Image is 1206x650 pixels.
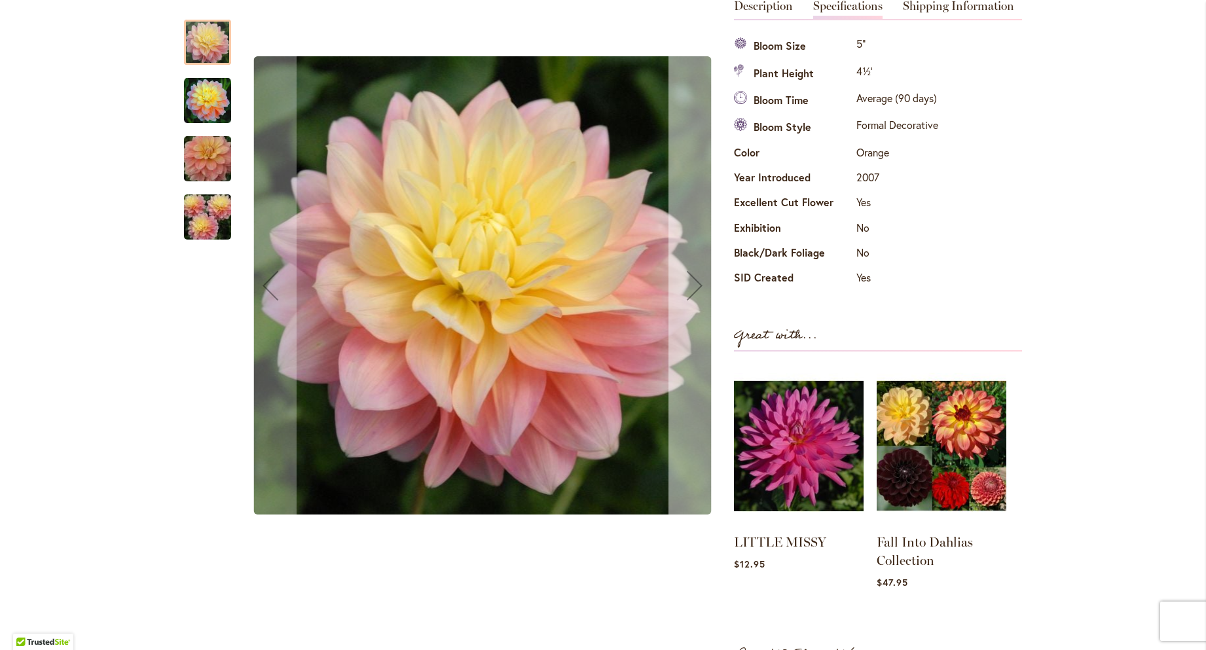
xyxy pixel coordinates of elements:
div: PEACHES AND DREAMS [184,123,244,181]
td: 5" [853,33,941,60]
img: Fall Into Dahlias Collection [877,365,1006,527]
div: Product Images [244,7,781,565]
td: Average (90 days) [853,88,941,115]
th: Black/Dark Foliage [734,242,853,267]
span: $47.95 [877,576,908,588]
span: $12.95 [734,558,765,570]
button: Previous [244,7,297,565]
div: PEACHES AND DREAMS [184,7,244,65]
th: Bloom Time [734,88,853,115]
a: LITTLE MISSY [734,534,826,550]
div: PEACHES AND DREAMS [244,7,721,565]
td: 2007 [853,167,941,192]
td: Formal Decorative [853,115,941,141]
th: Excellent Cut Flower [734,192,853,217]
td: Orange [853,141,941,166]
div: PEACHES AND DREAMS [184,181,231,240]
iframe: Launch Accessibility Center [10,604,46,640]
img: PEACHES AND DREAMS [254,56,712,515]
td: No [853,242,941,267]
th: Color [734,141,853,166]
th: Year Introduced [734,167,853,192]
th: Plant Height [734,60,853,87]
button: Next [668,7,721,565]
img: PEACHES AND DREAMS [184,77,231,124]
th: Bloom Size [734,33,853,60]
th: Bloom Style [734,115,853,141]
th: SID Created [734,267,853,292]
img: PEACHES AND DREAMS [160,128,255,190]
th: Exhibition [734,217,853,242]
div: PEACHES AND DREAMS [184,65,244,123]
td: Yes [853,192,941,217]
div: PEACHES AND DREAMSPEACHES AND DREAMSPEACHES AND DREAMS [244,7,721,565]
td: Yes [853,267,941,292]
a: Fall Into Dahlias Collection [877,534,973,568]
img: PEACHES AND DREAMS [160,186,255,249]
td: No [853,217,941,242]
img: LITTLE MISSY [734,365,864,527]
strong: Great with... [734,325,818,346]
td: 4½' [853,60,941,87]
